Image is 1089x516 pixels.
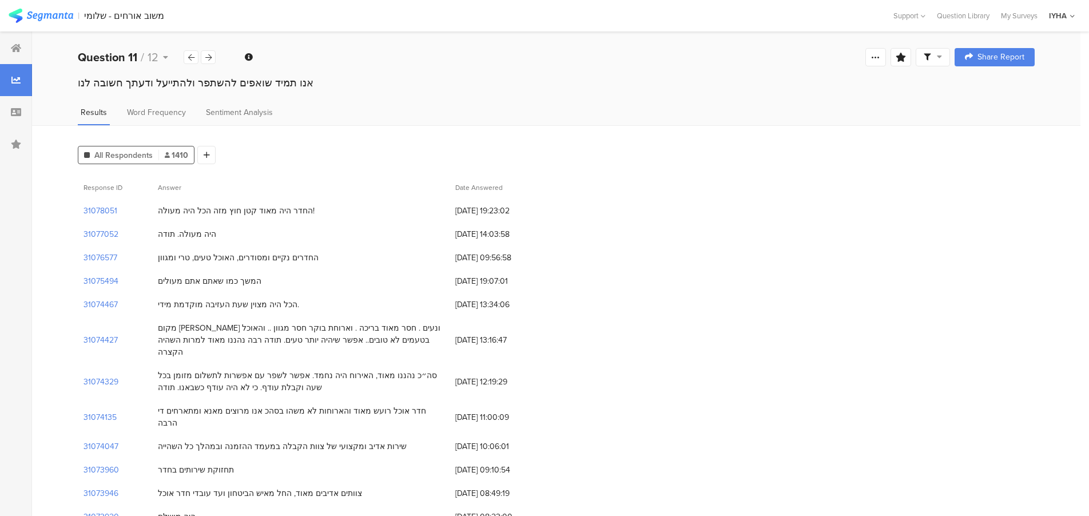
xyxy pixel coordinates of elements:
[893,7,925,25] div: Support
[84,228,118,240] section: 31077052
[84,411,117,423] section: 31074135
[84,299,118,311] section: 31074467
[455,205,547,217] span: [DATE] 19:23:02
[995,10,1043,21] a: My Surveys
[158,440,407,453] div: שירות אדיב ומקצועי של צוות הקבלה במעמד ההזמנה ובמהלך כל השהייה
[455,487,547,499] span: [DATE] 08:49:19
[455,228,547,240] span: [DATE] 14:03:58
[158,252,319,264] div: החדרים נקיים ומסודרים, האוכל טעים, טרי ומגוון
[158,228,216,240] div: היה מעולה. תודה
[94,149,153,161] span: All Respondents
[84,205,117,217] section: 31078051
[78,76,1035,90] div: אנו תמיד שואפים להשתפר ולהתייעל ודעתך חשובה לנו
[84,376,118,388] section: 31074329
[127,106,186,118] span: Word Frequency
[455,275,547,287] span: [DATE] 19:07:01
[158,205,315,217] div: החדר היה מאוד קטן חוץ מזה הכל היה מעולה!
[84,334,118,346] section: 31074427
[455,376,547,388] span: [DATE] 12:19:29
[84,487,118,499] section: 31073946
[141,49,144,66] span: /
[148,49,158,66] span: 12
[158,487,362,499] div: צוותים אדיבים מאוד, החל מאיש הביטחון ועד עובדי חדר אוכל
[977,53,1024,61] span: Share Report
[158,405,444,429] div: חדר אוכל רועש מאוד והארוחות לא משהו בסהכ אנו מרוצים מאנא ומתארחים די הרבה
[931,10,995,21] a: Question Library
[455,334,547,346] span: [DATE] 13:16:47
[158,299,299,311] div: הכל היה מצוין שעת העזיבה מוקדמת מידי.
[158,322,444,358] div: מקום [PERSON_NAME] ונעים . חסר מאוד בריכה . וארוחת בוקר חסר מגוון .. והאוכל בטעמים לא טובים.. אפש...
[455,299,547,311] span: [DATE] 13:34:06
[84,464,119,476] section: 31073960
[84,10,164,21] div: משוב אורחים - שלומי
[81,106,107,118] span: Results
[78,9,80,22] div: |
[158,182,181,193] span: Answer
[78,49,137,66] b: Question 11
[84,182,122,193] span: Response ID
[455,182,503,193] span: Date Answered
[455,440,547,453] span: [DATE] 10:06:01
[158,370,444,394] div: סה״כ נהננו מאוד, האירוח היה נחמד. אפשר לשפר עם אפשרות לתשלום מזומן בכל שעה וקבלת עודף. כי לא היה ...
[84,275,118,287] section: 31075494
[1049,10,1067,21] div: IYHA
[84,252,117,264] section: 31076577
[455,464,547,476] span: [DATE] 09:10:54
[455,411,547,423] span: [DATE] 11:00:09
[165,149,188,161] span: 1410
[206,106,273,118] span: Sentiment Analysis
[455,252,547,264] span: [DATE] 09:56:58
[9,9,73,23] img: segmanta logo
[158,464,234,476] div: תחזוקת שירותים בחדר
[158,275,261,287] div: המשך כמו שאתם אתם מעולים
[84,440,118,453] section: 31074047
